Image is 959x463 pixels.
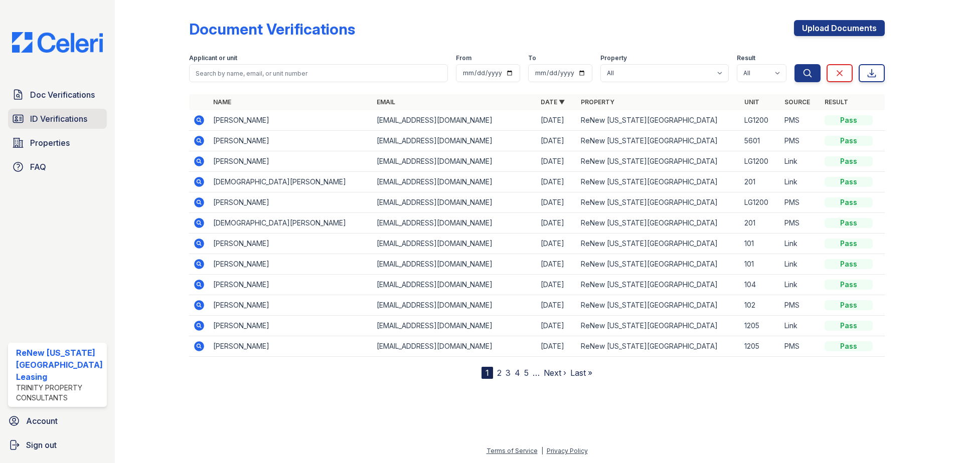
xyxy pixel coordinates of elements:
td: ReNew [US_STATE][GEOGRAPHIC_DATA] [577,151,741,172]
div: Pass [825,259,873,269]
div: Trinity Property Consultants [16,383,103,403]
span: … [533,367,540,379]
td: [PERSON_NAME] [209,295,373,316]
td: [EMAIL_ADDRESS][DOMAIN_NAME] [373,336,537,357]
td: ReNew [US_STATE][GEOGRAPHIC_DATA] [577,131,741,151]
div: Pass [825,197,873,207]
a: Upload Documents [794,20,885,36]
img: CE_Logo_Blue-a8612792a0a2168367f1c8372b55b34899dd931a85d93a1a3d3e32e68fde9ad4.png [4,32,111,53]
td: Link [780,316,821,336]
td: [DATE] [537,336,577,357]
div: Pass [825,156,873,166]
td: [EMAIL_ADDRESS][DOMAIN_NAME] [373,295,537,316]
a: ID Verifications [8,109,107,129]
td: [EMAIL_ADDRESS][DOMAIN_NAME] [373,234,537,254]
a: 4 [515,368,520,378]
td: 5601 [740,131,780,151]
span: Sign out [26,439,57,451]
a: Email [377,98,395,106]
a: Properties [8,133,107,153]
div: Document Verifications [189,20,355,38]
td: Link [780,254,821,275]
div: ReNew [US_STATE][GEOGRAPHIC_DATA] Leasing [16,347,103,383]
td: ReNew [US_STATE][GEOGRAPHIC_DATA] [577,275,741,295]
td: ReNew [US_STATE][GEOGRAPHIC_DATA] [577,172,741,192]
td: Link [780,234,821,254]
td: ReNew [US_STATE][GEOGRAPHIC_DATA] [577,254,741,275]
td: [PERSON_NAME] [209,234,373,254]
td: [DATE] [537,254,577,275]
a: Sign out [4,435,111,455]
a: Unit [744,98,759,106]
div: | [541,447,543,454]
td: 101 [740,234,780,254]
td: PMS [780,110,821,131]
td: [EMAIL_ADDRESS][DOMAIN_NAME] [373,151,537,172]
a: 5 [524,368,529,378]
td: [DATE] [537,192,577,213]
td: [PERSON_NAME] [209,316,373,336]
td: [DEMOGRAPHIC_DATA][PERSON_NAME] [209,213,373,234]
td: Link [780,172,821,192]
td: [DATE] [537,316,577,336]
td: Link [780,275,821,295]
td: PMS [780,336,821,357]
td: ReNew [US_STATE][GEOGRAPHIC_DATA] [577,316,741,336]
td: [PERSON_NAME] [209,110,373,131]
div: Pass [825,177,873,187]
label: From [456,54,471,62]
label: Applicant or unit [189,54,237,62]
td: 201 [740,172,780,192]
a: FAQ [8,157,107,177]
td: [EMAIL_ADDRESS][DOMAIN_NAME] [373,254,537,275]
td: [EMAIL_ADDRESS][DOMAIN_NAME] [373,213,537,234]
label: To [528,54,536,62]
div: Pass [825,280,873,290]
td: [DATE] [537,131,577,151]
td: 1205 [740,336,780,357]
td: [PERSON_NAME] [209,192,373,213]
td: ReNew [US_STATE][GEOGRAPHIC_DATA] [577,213,741,234]
td: Link [780,151,821,172]
div: Pass [825,239,873,249]
a: Result [825,98,848,106]
td: PMS [780,131,821,151]
td: [DATE] [537,213,577,234]
a: Source [784,98,810,106]
td: [DATE] [537,151,577,172]
td: [EMAIL_ADDRESS][DOMAIN_NAME] [373,275,537,295]
td: PMS [780,213,821,234]
td: [DATE] [537,172,577,192]
td: LG1200 [740,192,780,213]
a: Date ▼ [541,98,565,106]
a: Terms of Service [487,447,538,454]
div: Pass [825,136,873,146]
td: PMS [780,192,821,213]
a: 2 [497,368,502,378]
span: Account [26,415,58,427]
a: Account [4,411,111,431]
input: Search by name, email, or unit number [189,64,448,82]
span: FAQ [30,161,46,173]
td: [EMAIL_ADDRESS][DOMAIN_NAME] [373,316,537,336]
td: [DATE] [537,110,577,131]
td: ReNew [US_STATE][GEOGRAPHIC_DATA] [577,192,741,213]
td: [EMAIL_ADDRESS][DOMAIN_NAME] [373,131,537,151]
label: Result [737,54,755,62]
td: [PERSON_NAME] [209,254,373,275]
td: 1205 [740,316,780,336]
td: [PERSON_NAME] [209,151,373,172]
div: 1 [482,367,493,379]
td: ReNew [US_STATE][GEOGRAPHIC_DATA] [577,295,741,316]
div: Pass [825,218,873,228]
td: [DATE] [537,275,577,295]
label: Property [600,54,627,62]
td: [DATE] [537,234,577,254]
td: PMS [780,295,821,316]
a: Last » [570,368,592,378]
span: Properties [30,137,70,149]
a: Next › [544,368,566,378]
td: 101 [740,254,780,275]
td: [PERSON_NAME] [209,336,373,357]
td: 201 [740,213,780,234]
